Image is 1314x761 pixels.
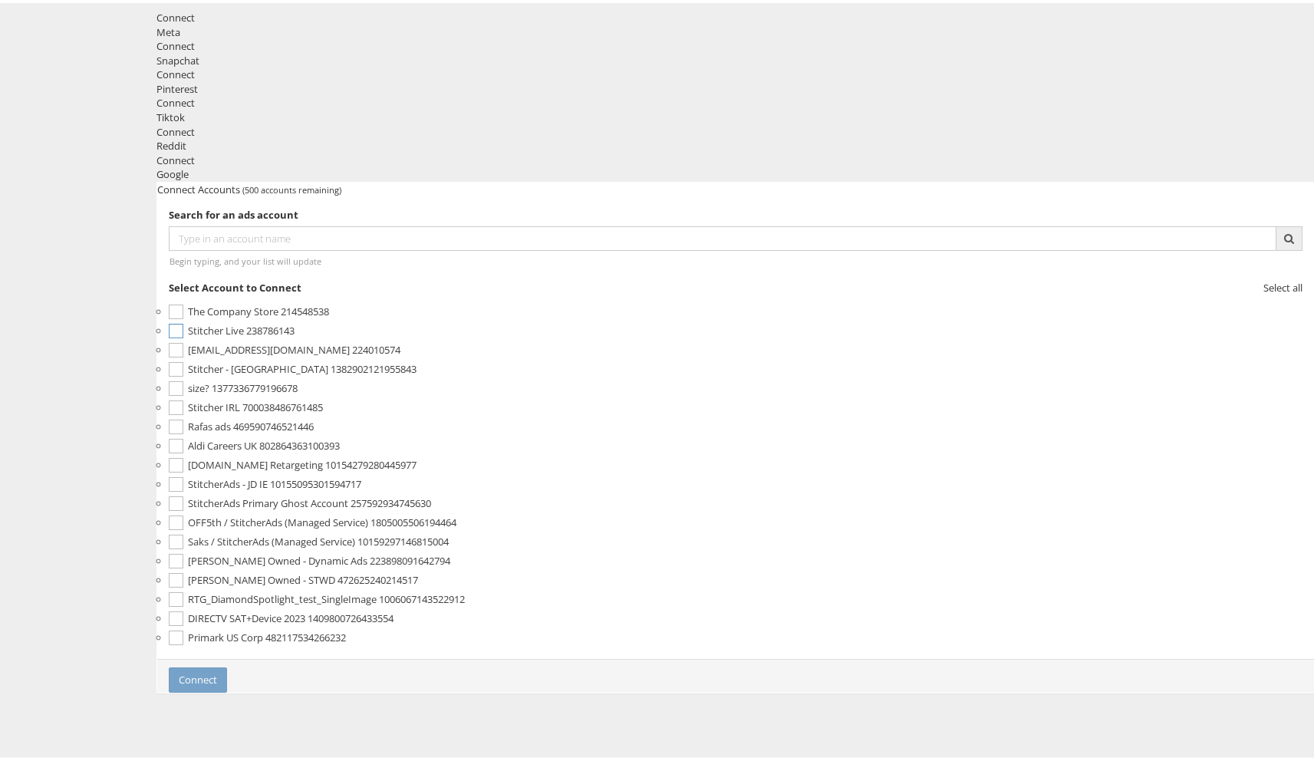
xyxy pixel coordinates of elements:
[357,532,449,545] span: 10159297146815004
[281,301,329,315] span: 214548538
[308,608,394,622] span: 1409800726433554
[188,512,368,526] span: OFF5th / StitcherAds (Managed Service)
[188,436,257,450] span: Aldi Careers UK
[246,321,295,334] span: 238786143
[169,223,1276,248] input: Type in an account name
[242,397,323,411] span: 700038486761485
[265,628,346,641] span: 482117534266232
[188,474,268,488] span: StitcherAds - JD IE
[169,278,301,292] strong: Select Account to Connect
[370,551,450,565] span: 223898091642794
[188,628,263,641] span: Primark US Corp
[242,181,341,193] span: (500 accounts remaining)
[325,455,417,469] span: 10154279280445977
[188,551,367,565] span: [PERSON_NAME] Owned - Dynamic Ads
[170,252,1302,264] div: Begin typing, and your list will update
[212,378,298,392] span: 1377336779196678
[188,570,335,584] span: [PERSON_NAME] Owned - STWD
[379,589,465,603] span: 1006067143522912
[188,340,350,354] span: [EMAIL_ADDRESS][DOMAIN_NAME]
[188,359,328,373] span: Stitcher - [GEOGRAPHIC_DATA]
[351,493,431,507] span: 257592934745630
[233,417,314,430] span: 469590746521446
[331,359,417,373] span: 1382902121955843
[188,301,278,315] span: The Company Store
[188,493,348,507] span: StitcherAds Primary Ghost Account
[370,512,456,526] span: 1805005506194464
[259,436,340,450] span: 802864363100393
[188,378,209,392] span: size?
[1263,278,1302,292] span: Select all
[157,180,240,193] span: Connect Accounts
[188,417,231,430] span: Rafas ads
[338,570,418,584] span: 472625240214517
[270,474,361,488] span: 10155095301594717
[188,397,240,411] span: Stitcher IRL
[352,340,400,354] span: 224010574
[188,532,355,545] span: Saks / StitcherAds (Managed Service)
[188,589,377,603] span: RTG_DiamondSpotlight_test_SingleImage
[188,608,305,622] span: DIRECTV SAT+Device 2023
[188,321,244,334] span: Stitcher Live
[188,455,323,469] span: [DOMAIN_NAME] Retargeting
[169,205,298,219] strong: Search for an ads account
